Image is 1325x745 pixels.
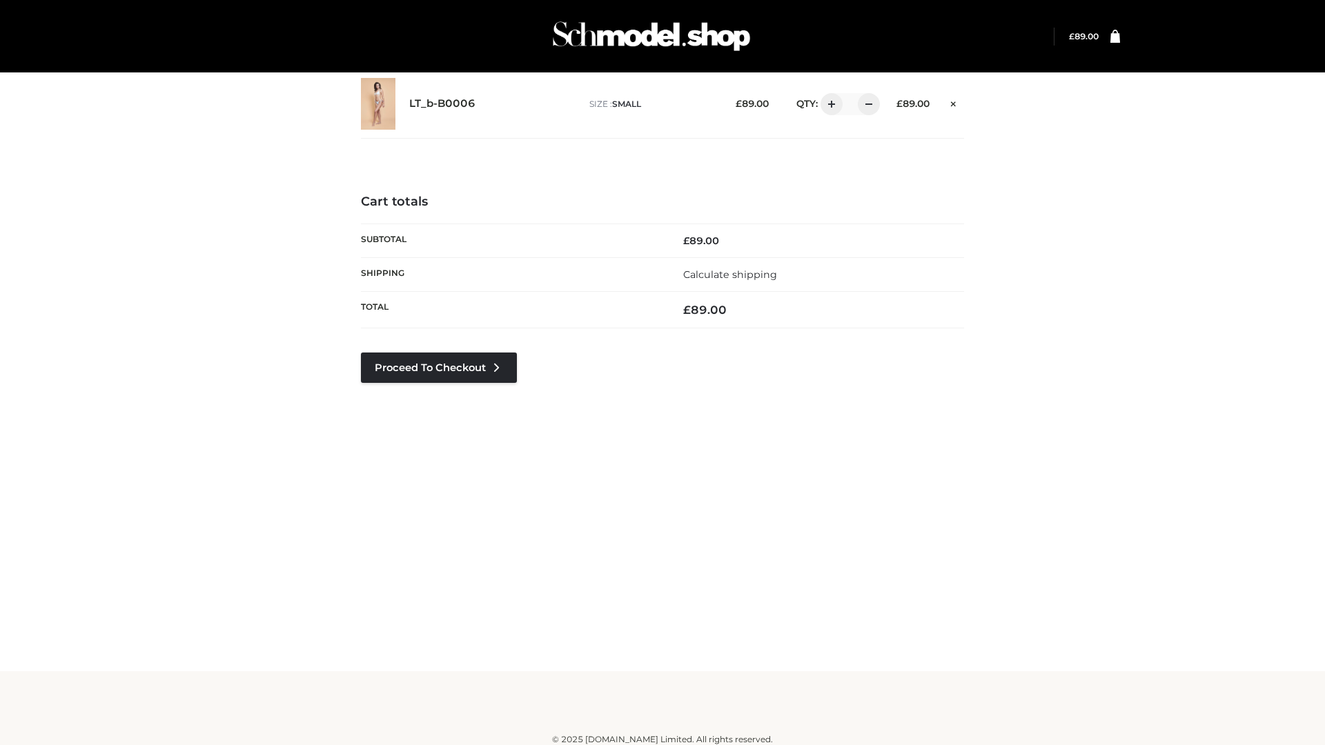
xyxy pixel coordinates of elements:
a: Proceed to Checkout [361,352,517,383]
img: Schmodel Admin 964 [548,9,755,63]
h4: Cart totals [361,195,964,210]
span: £ [1069,31,1074,41]
span: £ [736,98,742,109]
a: Calculate shipping [683,268,777,281]
span: SMALL [612,99,641,109]
p: size : [589,98,714,110]
a: £89.00 [1069,31,1099,41]
bdi: 89.00 [736,98,769,109]
a: LT_b-B0006 [409,97,475,110]
th: Shipping [361,257,662,291]
th: Total [361,292,662,328]
span: £ [896,98,903,109]
bdi: 89.00 [1069,31,1099,41]
span: £ [683,303,691,317]
th: Subtotal [361,223,662,257]
div: QTY: [783,93,875,115]
bdi: 89.00 [896,98,930,109]
span: £ [683,235,689,247]
a: Remove this item [943,93,964,111]
bdi: 89.00 [683,235,719,247]
bdi: 89.00 [683,303,727,317]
